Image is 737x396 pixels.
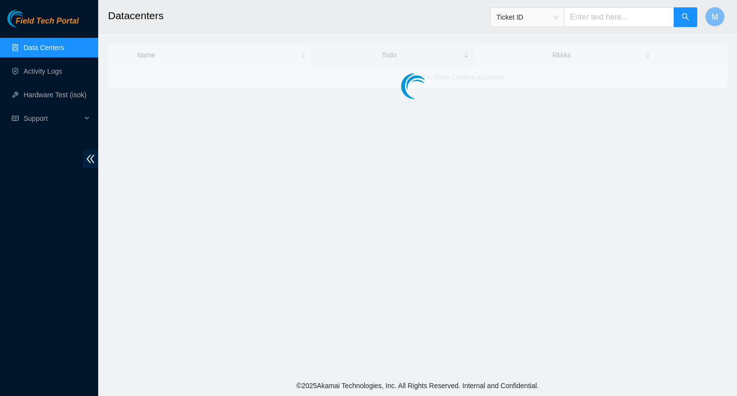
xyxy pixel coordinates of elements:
input: Enter text here... [564,7,674,27]
img: Akamai Technologies [7,10,50,27]
a: Data Centers [24,44,64,52]
a: Activity Logs [24,67,62,75]
span: M [711,11,718,23]
span: Ticket ID [496,10,558,25]
span: double-left [83,150,98,168]
span: read [12,115,19,122]
span: Support [24,109,82,128]
button: search [674,7,697,27]
a: Hardware Test (isok) [24,91,86,99]
a: Akamai TechnologiesField Tech Portal [7,18,79,30]
span: search [682,13,689,22]
footer: © 2025 Akamai Technologies, Inc. All Rights Reserved. Internal and Confidential. [98,375,737,396]
button: M [705,7,725,27]
span: Field Tech Portal [16,17,79,26]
